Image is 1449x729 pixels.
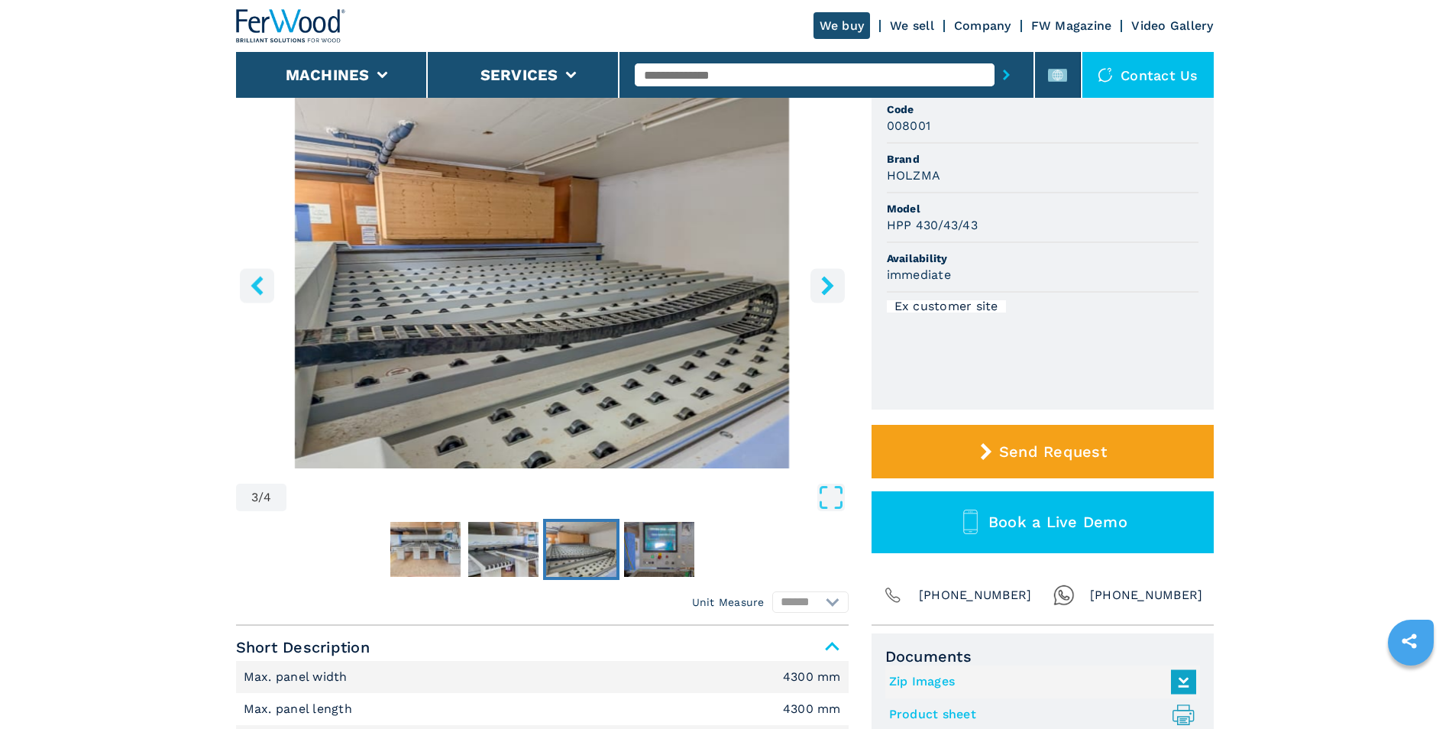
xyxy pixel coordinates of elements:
button: Go to Slide 1 [387,519,464,580]
span: / [258,491,264,504]
div: Contact us [1082,52,1214,98]
em: 4300 mm [783,671,841,683]
span: Brand [887,151,1198,167]
img: 89e13e75515df6bb07fe31485de365bf [468,522,539,577]
a: Company [954,18,1011,33]
a: Video Gallery [1131,18,1213,33]
button: left-button [240,268,274,303]
h3: 008001 [887,117,931,134]
div: Ex customer site [887,300,1006,313]
span: [PHONE_NUMBER] [919,585,1032,606]
span: Code [887,102,1198,117]
p: Max. panel width [244,669,351,685]
button: Go to Slide 3 [543,519,619,580]
span: Book a Live Demo [988,513,1127,531]
button: Go to Slide 4 [621,519,697,580]
button: submit-button [995,57,1018,92]
button: Services [480,66,558,84]
span: Availability [887,251,1198,266]
h3: HPP 430/43/43 [887,216,978,234]
img: 33b6912cd4d46117fb3908f025ca2007 [624,522,694,577]
button: Open Fullscreen [290,484,844,511]
span: Short Description [236,633,849,661]
a: sharethis [1390,622,1428,660]
div: Go to Slide 3 [236,98,849,468]
nav: Thumbnail Navigation [236,519,849,580]
span: 4 [264,491,271,504]
a: We buy [813,12,871,39]
a: We sell [890,18,934,33]
button: Book a Live Demo [872,491,1214,553]
button: Machines [286,66,370,84]
a: Zip Images [889,669,1189,695]
img: Contact us [1098,67,1113,83]
button: right-button [810,268,845,303]
span: Send Request [999,442,1107,461]
p: Max. panel length [244,701,357,718]
em: Unit Measure [692,595,765,610]
img: Front-Loading Panel Saws HOLZMA HPP 430/43/43 [236,98,849,468]
a: FW Magazine [1031,18,1112,33]
h3: immediate [887,266,951,283]
img: Phone [882,585,904,606]
a: Product sheet [889,702,1189,727]
img: Ferwood [236,9,346,43]
span: Model [887,201,1198,216]
em: 4300 mm [783,703,841,715]
button: Send Request [872,425,1214,478]
img: c277e7063b103157fe6d7535a80d5427 [390,522,461,577]
iframe: Chat [1384,660,1438,718]
span: Documents [885,647,1200,666]
img: 6e994c11b490b51b9836d37ea0cac960 [546,522,616,577]
span: [PHONE_NUMBER] [1090,585,1203,606]
span: 3 [251,491,258,504]
img: Whatsapp [1053,585,1075,606]
button: Go to Slide 2 [465,519,542,580]
h3: HOLZMA [887,167,941,184]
